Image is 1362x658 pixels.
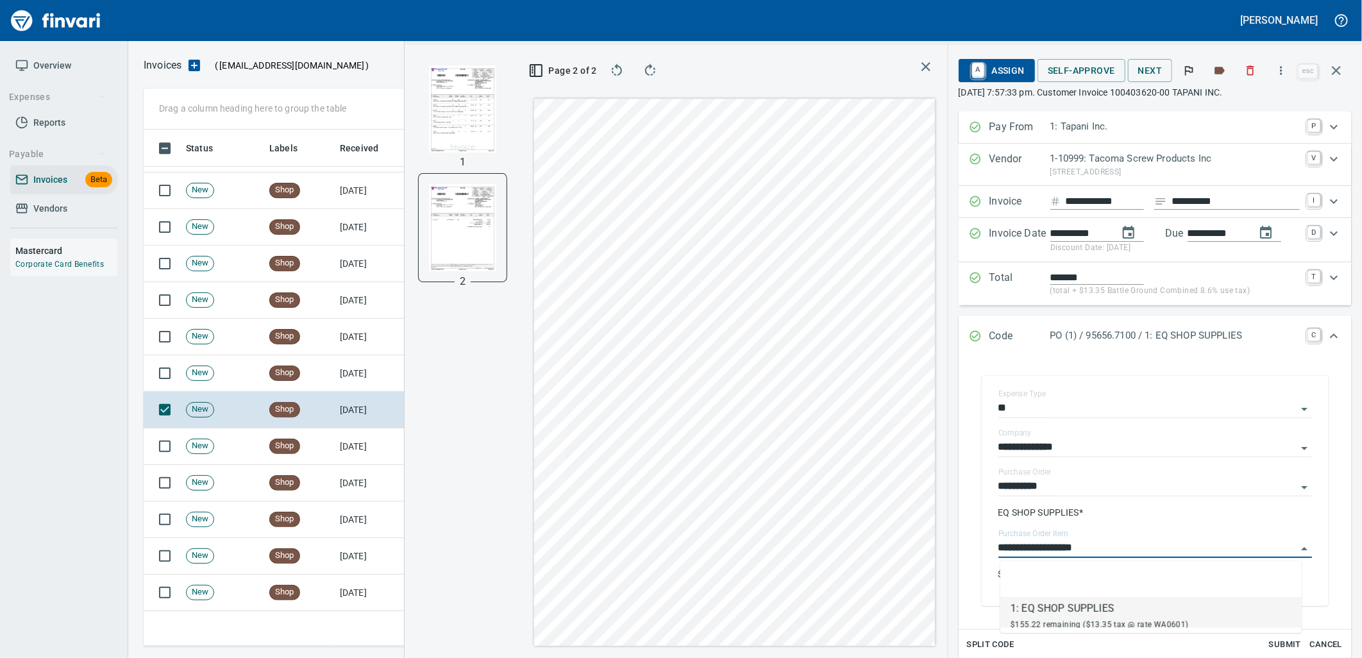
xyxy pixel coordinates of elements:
[10,194,117,223] a: Vendors
[187,550,214,562] span: New
[1138,63,1163,79] span: Next
[335,209,405,246] td: [DATE]
[187,403,214,416] span: New
[998,568,1312,580] p: $155.22 remaining ($13.35 tax @ rate WA0601)
[33,172,67,188] span: Invoices
[959,86,1352,99] p: [DATE] 7:57:33 pm. Customer Invoice 100403620-00 TAPANI INC.
[1238,10,1321,30] button: [PERSON_NAME]
[187,221,214,233] span: New
[1048,63,1115,79] span: Self-Approve
[340,140,395,156] span: Received
[1265,635,1306,655] button: Submit
[33,58,71,74] span: Overview
[1295,439,1313,457] button: Open
[959,112,1352,144] div: Expand
[1241,13,1318,27] h5: [PERSON_NAME]
[8,5,104,36] img: Finvari
[144,58,181,73] p: Invoices
[1309,637,1343,652] span: Cancel
[187,330,214,342] span: New
[335,502,405,538] td: [DATE]
[270,440,299,452] span: Shop
[85,173,112,187] span: Beta
[1050,285,1300,298] p: (total + $13.35 Battle Ground Combined 8.6% use tax)
[270,294,299,306] span: Shop
[537,63,592,79] span: Page 2 of 2
[959,262,1352,305] div: Expand
[1206,56,1234,85] button: Labels
[9,89,106,105] span: Expenses
[959,186,1352,218] div: Expand
[959,218,1352,262] div: Expand
[429,184,496,271] img: Page 2
[270,184,299,196] span: Shop
[1307,270,1320,283] a: T
[1050,119,1300,134] p: 1: Tapani Inc.
[1295,400,1313,418] button: Open
[159,102,347,115] p: Drag a column heading here to group the table
[972,63,984,77] a: A
[969,60,1025,81] span: Assign
[335,319,405,355] td: [DATE]
[959,144,1352,186] div: Expand
[429,65,496,153] img: Page 1
[964,635,1018,655] button: Split Code
[1295,478,1313,496] button: Open
[1050,151,1300,166] p: 1-10999: Tacoma Screw Products Inc
[187,586,214,598] span: New
[998,530,1068,538] label: Purchase Order Item
[1307,226,1320,239] a: D
[1306,635,1347,655] button: Cancel
[998,469,1052,477] label: Purchase Order
[335,575,405,611] td: [DATE]
[998,430,1032,437] label: Company
[1175,56,1203,85] button: Flag
[33,201,67,217] span: Vendors
[270,513,299,525] span: Shop
[340,140,378,156] span: Received
[187,367,214,379] span: New
[1307,328,1320,341] a: C
[989,194,1050,210] p: Invoice
[335,465,405,502] td: [DATE]
[33,115,65,131] span: Reports
[1011,601,1189,616] div: 1: EQ SHOP SUPPLIES
[1250,217,1281,248] button: change due date
[335,282,405,319] td: [DATE]
[270,586,299,598] span: Shop
[4,85,111,109] button: Expenses
[1295,55,1352,86] span: Close invoice
[989,226,1050,255] p: Invoice Date
[269,140,314,156] span: Labels
[187,440,214,452] span: New
[1307,194,1320,207] a: I
[989,328,1050,345] p: Code
[270,477,299,489] span: Shop
[187,294,214,306] span: New
[1299,64,1318,78] a: esc
[989,119,1050,136] p: Pay From
[1295,540,1313,558] button: Close
[959,316,1352,358] div: Expand
[335,173,405,209] td: [DATE]
[269,140,298,156] span: Labels
[186,140,213,156] span: Status
[1050,194,1061,209] svg: Invoice number
[270,257,299,269] span: Shop
[959,59,1035,82] button: AAssign
[335,246,405,282] td: [DATE]
[15,260,104,269] a: Corporate Card Benefits
[4,142,111,166] button: Payable
[1267,56,1295,85] button: More
[998,391,1046,398] label: Expense Type
[9,146,106,162] span: Payable
[1307,119,1320,132] a: P
[1307,151,1320,164] a: V
[335,538,405,575] td: [DATE]
[1236,56,1265,85] button: Discard
[1038,59,1125,83] button: Self-Approve
[207,59,369,72] p: ( )
[1268,637,1302,652] span: Submit
[1128,59,1173,83] button: Next
[10,51,117,80] a: Overview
